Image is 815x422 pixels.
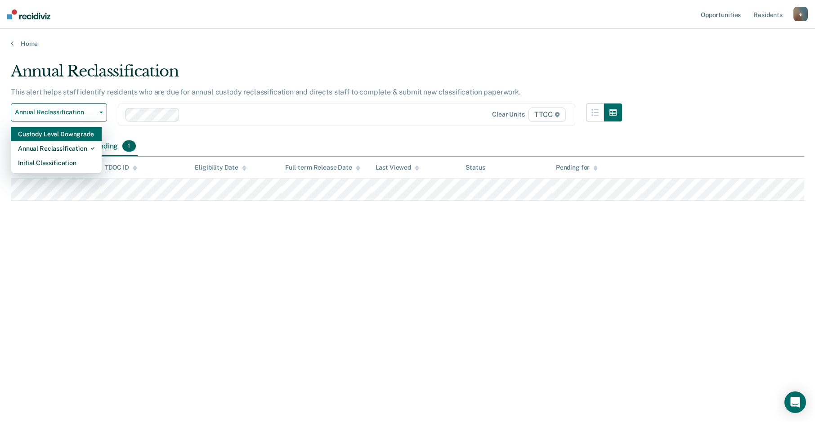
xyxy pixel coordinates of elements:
[528,108,566,122] span: TTCC
[784,391,806,413] div: Open Intercom Messenger
[89,137,137,157] div: Pending1
[11,62,622,88] div: Annual Reclassification
[285,164,360,171] div: Full-term Release Date
[11,88,521,96] p: This alert helps staff identify residents who are due for annual custody reclassification and dir...
[18,156,94,170] div: Initial Classification
[7,9,50,19] img: Recidiviz
[466,164,485,171] div: Status
[376,164,419,171] div: Last Viewed
[492,111,525,118] div: Clear units
[11,103,107,121] button: Annual Reclassification
[18,141,94,156] div: Annual Reclassification
[556,164,598,171] div: Pending for
[122,140,135,152] span: 1
[15,108,96,116] span: Annual Reclassification
[18,127,94,141] div: Custody Level Downgrade
[195,164,246,171] div: Eligibility Date
[11,40,804,48] a: Home
[793,7,808,21] button: e
[105,164,137,171] div: TDOC ID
